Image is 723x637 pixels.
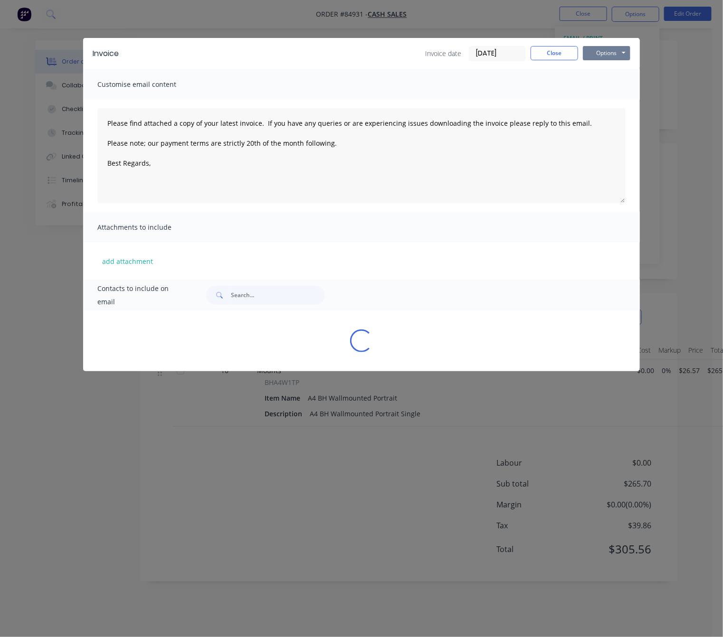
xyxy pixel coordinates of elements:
[231,286,325,305] input: Search...
[425,48,461,58] span: Invoice date
[583,46,630,60] button: Options
[531,46,578,60] button: Close
[97,108,626,203] textarea: Please find attached a copy of your latest invoice. If you have any queries or are experiencing i...
[97,254,158,268] button: add attachment
[97,221,202,234] span: Attachments to include
[93,48,119,59] div: Invoice
[97,282,182,309] span: Contacts to include on email
[97,78,202,91] span: Customise email content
